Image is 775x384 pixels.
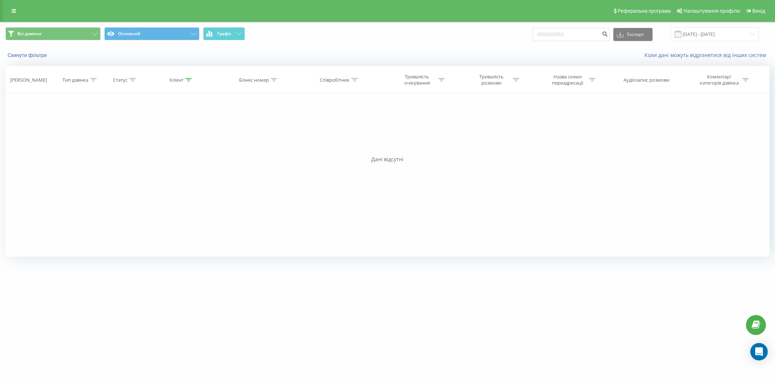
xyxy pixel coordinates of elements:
[752,8,765,14] span: Вихід
[5,52,51,58] button: Скинути фільтри
[5,156,770,163] div: Дані відсутні
[113,77,128,83] div: Статус
[217,31,231,36] span: Графік
[170,77,183,83] div: Клієнт
[10,77,47,83] div: [PERSON_NAME]
[62,77,88,83] div: Тип дзвінка
[397,74,436,86] div: Тривалість очікування
[623,77,669,83] div: Аудіозапис розмови
[645,52,770,58] a: Коли дані можуть відрізнятися вiд інших систем
[548,74,587,86] div: Назва схеми переадресації
[683,8,740,14] span: Налаштування профілю
[698,74,740,86] div: Коментар/категорія дзвінка
[104,27,199,40] button: Основний
[320,77,350,83] div: Співробітник
[17,31,41,37] span: Всі дзвінки
[533,28,610,41] input: Пошук за номером
[613,28,653,41] button: Експорт
[203,27,245,40] button: Графік
[472,74,511,86] div: Тривалість розмови
[618,8,671,14] span: Реферальна програма
[5,27,101,40] button: Всі дзвінки
[750,343,768,360] div: Open Intercom Messenger
[239,77,269,83] div: Бізнес номер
